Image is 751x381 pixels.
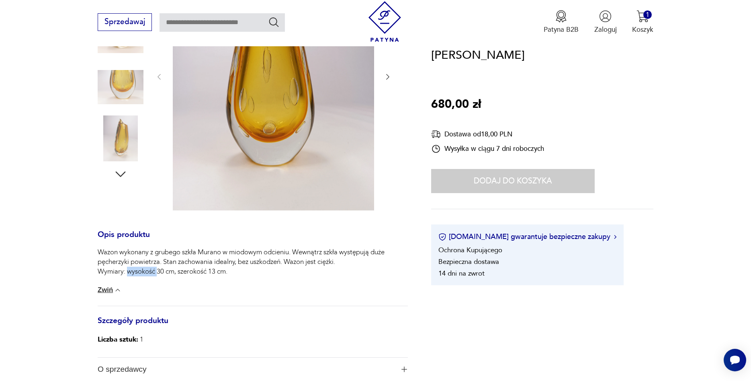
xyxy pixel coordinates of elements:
[544,10,579,34] button: Patyna B2B
[594,25,617,34] p: Zaloguj
[438,269,485,278] li: 14 dni na zwrot
[643,10,652,19] div: 1
[98,358,408,381] button: Ikona plusaO sprzedawcy
[98,318,408,334] h3: Szczegóły produktu
[98,286,122,294] button: Zwiń
[98,358,395,381] span: O sprzedawcy
[636,10,649,23] img: Ikona koszyka
[431,144,544,154] div: Wysyłka w ciągu 7 dni roboczych
[431,46,525,65] h1: [PERSON_NAME]
[98,19,152,26] a: Sprzedawaj
[438,232,616,242] button: [DOMAIN_NAME] gwarantuje bezpieczne zakupy
[632,10,653,34] button: 1Koszyk
[98,334,143,346] p: 1
[98,335,138,344] b: Liczba sztuk:
[594,10,617,34] button: Zaloguj
[724,349,746,371] iframe: Smartsupp widget button
[544,10,579,34] a: Ikona medaluPatyna B2B
[431,129,544,139] div: Dostawa od 18,00 PLN
[438,246,502,255] li: Ochrona Kupującego
[544,25,579,34] p: Patyna B2B
[431,95,481,114] p: 680,00 zł
[438,257,499,267] li: Bezpieczna dostawa
[98,115,143,161] img: Zdjęcie produktu Wazon Murano
[114,286,122,294] img: chevron down
[98,64,143,110] img: Zdjęcie produktu Wazon Murano
[431,129,441,139] img: Ikona dostawy
[438,233,446,241] img: Ikona certyfikatu
[98,13,152,31] button: Sprzedawaj
[268,16,280,28] button: Szukaj
[364,1,405,42] img: Patyna - sklep z meblami i dekoracjami vintage
[98,247,408,276] p: Wazon wykonany z grubego szkła Murano w miodowym odcieniu. Wewnątrz szkła występują duże pęcherzy...
[555,10,567,23] img: Ikona medalu
[614,235,616,239] img: Ikona strzałki w prawo
[401,367,407,372] img: Ikona plusa
[599,10,612,23] img: Ikonka użytkownika
[98,232,408,248] h3: Opis produktu
[632,25,653,34] p: Koszyk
